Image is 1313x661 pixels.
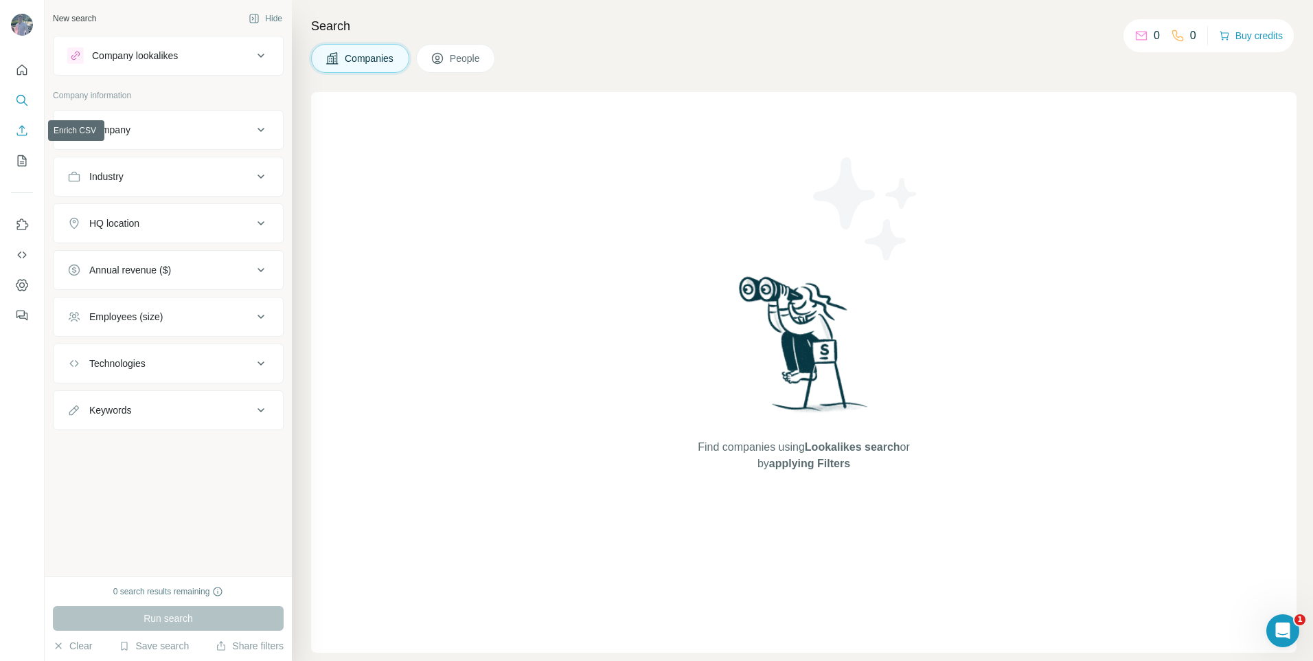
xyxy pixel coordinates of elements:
[89,357,146,370] div: Technologies
[1190,27,1196,44] p: 0
[311,16,1297,36] h4: Search
[733,273,876,426] img: Surfe Illustration - Woman searching with binoculars
[54,39,283,72] button: Company lookalikes
[11,58,33,82] button: Quick start
[769,458,850,469] span: applying Filters
[119,639,189,653] button: Save search
[89,403,131,417] div: Keywords
[239,8,292,29] button: Hide
[89,263,171,277] div: Annual revenue ($)
[11,303,33,328] button: Feedback
[345,52,395,65] span: Companies
[54,300,283,333] button: Employees (size)
[450,52,481,65] span: People
[804,147,928,271] img: Surfe Illustration - Stars
[53,89,284,102] p: Company information
[1266,614,1299,647] iframe: Intercom live chat
[54,113,283,146] button: Company
[805,441,900,453] span: Lookalikes search
[1154,27,1160,44] p: 0
[89,310,163,324] div: Employees (size)
[54,347,283,380] button: Technologies
[11,88,33,113] button: Search
[113,585,224,598] div: 0 search results remaining
[11,148,33,173] button: My lists
[1219,26,1283,45] button: Buy credits
[54,394,283,427] button: Keywords
[694,439,913,472] span: Find companies using or by
[89,123,130,137] div: Company
[89,216,139,230] div: HQ location
[11,243,33,267] button: Use Surfe API
[92,49,178,63] div: Company lookalikes
[11,273,33,298] button: Dashboard
[54,254,283,287] button: Annual revenue ($)
[54,160,283,193] button: Industry
[54,207,283,240] button: HQ location
[216,639,284,653] button: Share filters
[53,639,92,653] button: Clear
[53,12,96,25] div: New search
[1294,614,1305,625] span: 1
[11,118,33,143] button: Enrich CSV
[11,212,33,237] button: Use Surfe on LinkedIn
[89,170,124,183] div: Industry
[11,14,33,36] img: Avatar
